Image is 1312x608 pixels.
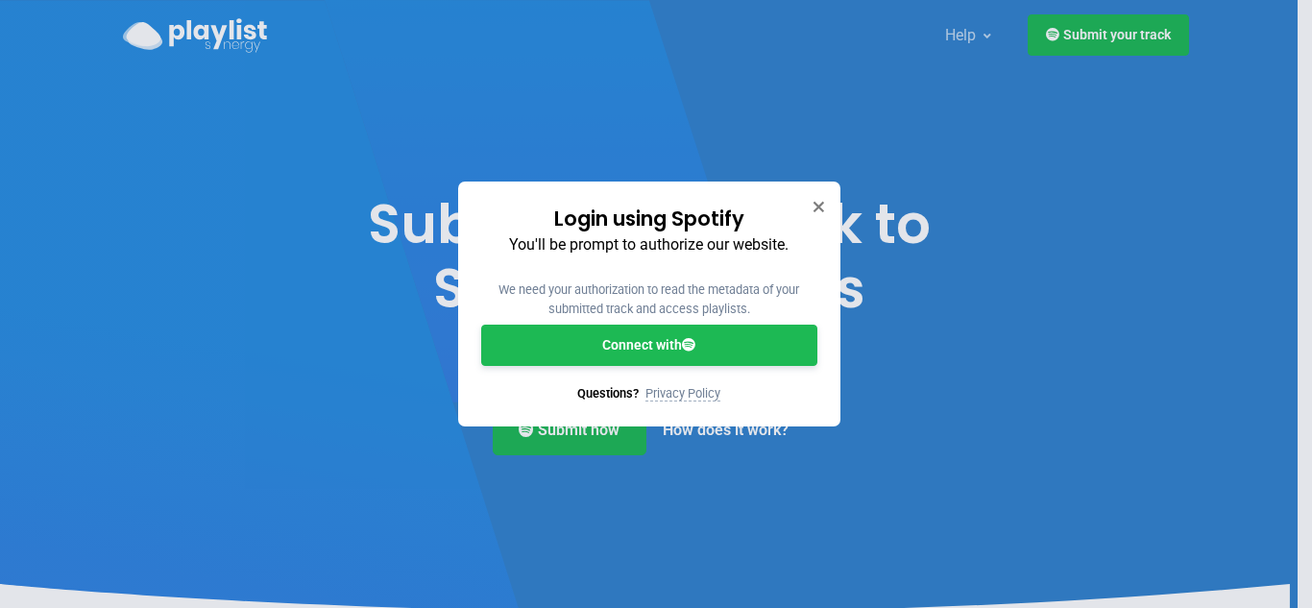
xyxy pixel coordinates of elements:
[645,386,720,401] a: Privacy Policy
[812,197,825,216] button: Close
[481,232,817,257] p: You'll be prompt to authorize our website.
[481,280,817,320] p: We need your authorization to read the metadata of your submitted track and access playlists.
[481,325,817,366] a: Connect with
[577,386,639,401] span: Questions?
[481,205,817,232] h3: Login using Spotify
